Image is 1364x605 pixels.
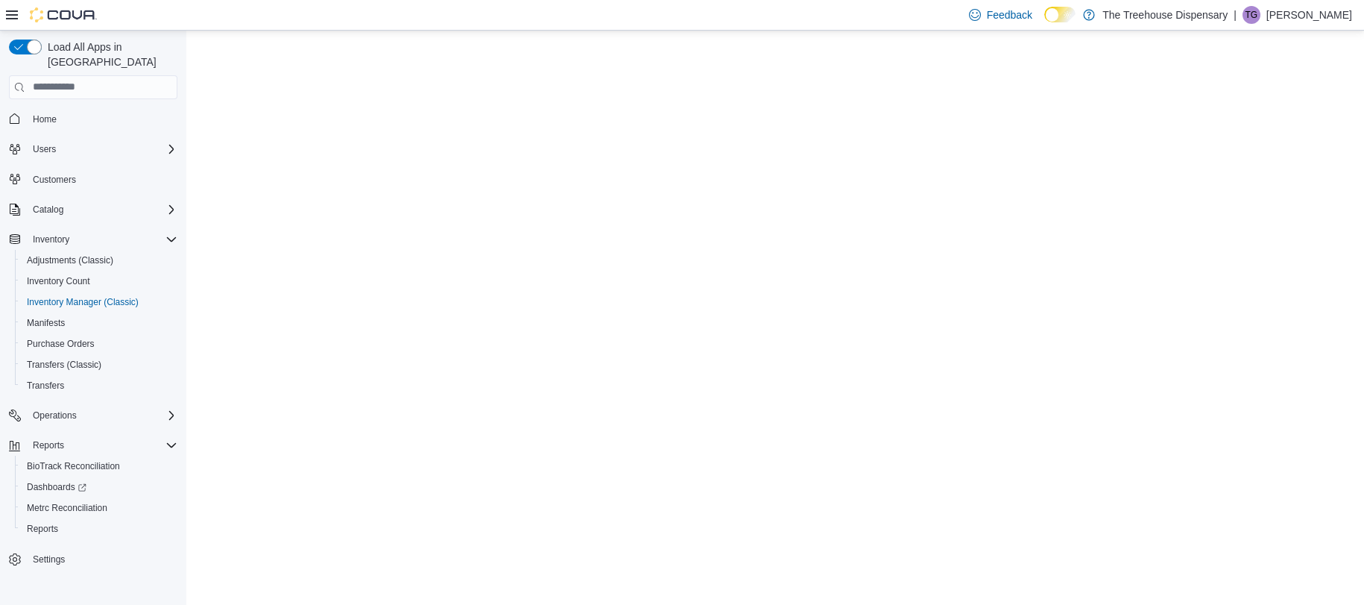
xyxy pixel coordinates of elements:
[15,354,183,375] button: Transfers (Classic)
[33,439,64,451] span: Reports
[21,377,70,395] a: Transfers
[3,139,183,160] button: Users
[33,410,77,421] span: Operations
[27,110,177,128] span: Home
[42,40,177,69] span: Load All Apps in [GEOGRAPHIC_DATA]
[27,275,90,287] span: Inventory Count
[27,201,177,219] span: Catalog
[27,551,71,568] a: Settings
[21,251,119,269] a: Adjustments (Classic)
[21,478,177,496] span: Dashboards
[3,108,183,130] button: Home
[27,460,120,472] span: BioTrack Reconciliation
[21,293,145,311] a: Inventory Manager (Classic)
[3,548,183,570] button: Settings
[27,296,139,308] span: Inventory Manager (Classic)
[15,292,183,313] button: Inventory Manager (Classic)
[21,314,71,332] a: Manifests
[33,554,65,565] span: Settings
[3,435,183,456] button: Reports
[33,174,76,186] span: Customers
[21,251,177,269] span: Adjustments (Classic)
[1044,7,1076,22] input: Dark Mode
[3,199,183,220] button: Catalog
[3,405,183,426] button: Operations
[21,356,177,374] span: Transfers (Classic)
[1245,6,1258,24] span: TG
[33,113,57,125] span: Home
[1243,6,1260,24] div: Teresa Garcia
[987,7,1032,22] span: Feedback
[21,293,177,311] span: Inventory Manager (Classic)
[27,502,107,514] span: Metrc Reconciliation
[21,377,177,395] span: Transfers
[1266,6,1352,24] p: [PERSON_NAME]
[27,140,62,158] button: Users
[15,375,183,396] button: Transfers
[27,436,177,454] span: Reports
[21,356,107,374] a: Transfers (Classic)
[21,272,96,290] a: Inventory Count
[33,233,69,245] span: Inventory
[3,229,183,250] button: Inventory
[27,231,177,248] span: Inventory
[15,518,183,539] button: Reports
[21,499,113,517] a: Metrc Reconciliation
[27,380,64,392] span: Transfers
[27,359,101,371] span: Transfers (Classic)
[15,477,183,498] a: Dashboards
[1234,6,1237,24] p: |
[30,7,97,22] img: Cova
[27,523,58,535] span: Reports
[21,457,177,475] span: BioTrack Reconciliation
[1044,22,1045,23] span: Dark Mode
[21,499,177,517] span: Metrc Reconciliation
[27,170,177,189] span: Customers
[27,317,65,329] span: Manifests
[33,204,63,216] span: Catalog
[21,457,126,475] a: BioTrack Reconciliation
[15,456,183,477] button: BioTrack Reconciliation
[27,254,113,266] span: Adjustments (Classic)
[15,313,183,333] button: Manifests
[27,338,95,350] span: Purchase Orders
[15,271,183,292] button: Inventory Count
[15,498,183,518] button: Metrc Reconciliation
[21,314,177,332] span: Manifests
[27,171,82,189] a: Customers
[15,333,183,354] button: Purchase Orders
[27,110,63,128] a: Home
[27,407,177,424] span: Operations
[21,520,64,538] a: Reports
[15,250,183,271] button: Adjustments (Classic)
[33,143,56,155] span: Users
[27,140,177,158] span: Users
[1102,6,1228,24] p: The Treehouse Dispensary
[27,201,69,219] button: Catalog
[27,436,70,454] button: Reports
[3,169,183,190] button: Customers
[27,550,177,568] span: Settings
[21,478,92,496] a: Dashboards
[21,520,177,538] span: Reports
[21,272,177,290] span: Inventory Count
[27,481,86,493] span: Dashboards
[27,407,83,424] button: Operations
[27,231,75,248] button: Inventory
[21,335,101,353] a: Purchase Orders
[21,335,177,353] span: Purchase Orders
